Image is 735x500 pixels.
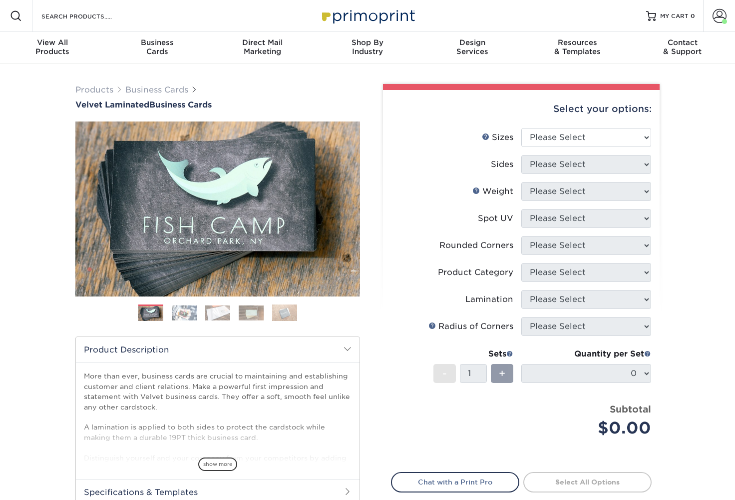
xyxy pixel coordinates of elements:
div: Quantity per Set [521,348,651,360]
div: Sides [491,158,513,170]
img: Business Cards 04 [239,305,264,320]
span: 0 [691,12,695,19]
span: MY CART [660,12,689,20]
div: Sets [433,348,513,360]
div: Cards [105,38,210,56]
div: Services [420,38,525,56]
div: Radius of Corners [428,320,513,332]
img: Primoprint [318,5,417,26]
img: Business Cards 02 [172,305,197,320]
div: Industry [315,38,420,56]
span: Contact [630,38,735,47]
div: Product Category [438,266,513,278]
span: Design [420,38,525,47]
div: Marketing [210,38,315,56]
div: Rounded Corners [439,239,513,251]
a: Products [75,85,113,94]
span: + [499,366,505,381]
span: Velvet Laminated [75,100,149,109]
a: BusinessCards [105,32,210,64]
img: Business Cards 01 [138,301,163,326]
span: Direct Mail [210,38,315,47]
a: Chat with a Print Pro [391,472,519,492]
img: Velvet Laminated 01 [75,66,360,351]
a: DesignServices [420,32,525,64]
div: $0.00 [529,416,651,440]
span: Shop By [315,38,420,47]
span: Business [105,38,210,47]
div: & Support [630,38,735,56]
input: SEARCH PRODUCTS..... [40,10,138,22]
a: Shop ByIndustry [315,32,420,64]
h2: Product Description [76,337,360,362]
a: Direct MailMarketing [210,32,315,64]
img: Business Cards 03 [205,305,230,320]
div: Lamination [465,293,513,305]
a: Select All Options [523,472,652,492]
div: Weight [472,185,513,197]
a: Contact& Support [630,32,735,64]
a: Resources& Templates [525,32,630,64]
span: show more [198,457,237,471]
span: Resources [525,38,630,47]
a: Velvet LaminatedBusiness Cards [75,100,360,109]
img: Business Cards 05 [272,304,297,321]
div: Sizes [482,131,513,143]
div: & Templates [525,38,630,56]
div: Select your options: [391,90,652,128]
h1: Business Cards [75,100,360,109]
a: Business Cards [125,85,188,94]
div: Spot UV [478,212,513,224]
strong: Subtotal [610,403,651,414]
span: - [442,366,447,381]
